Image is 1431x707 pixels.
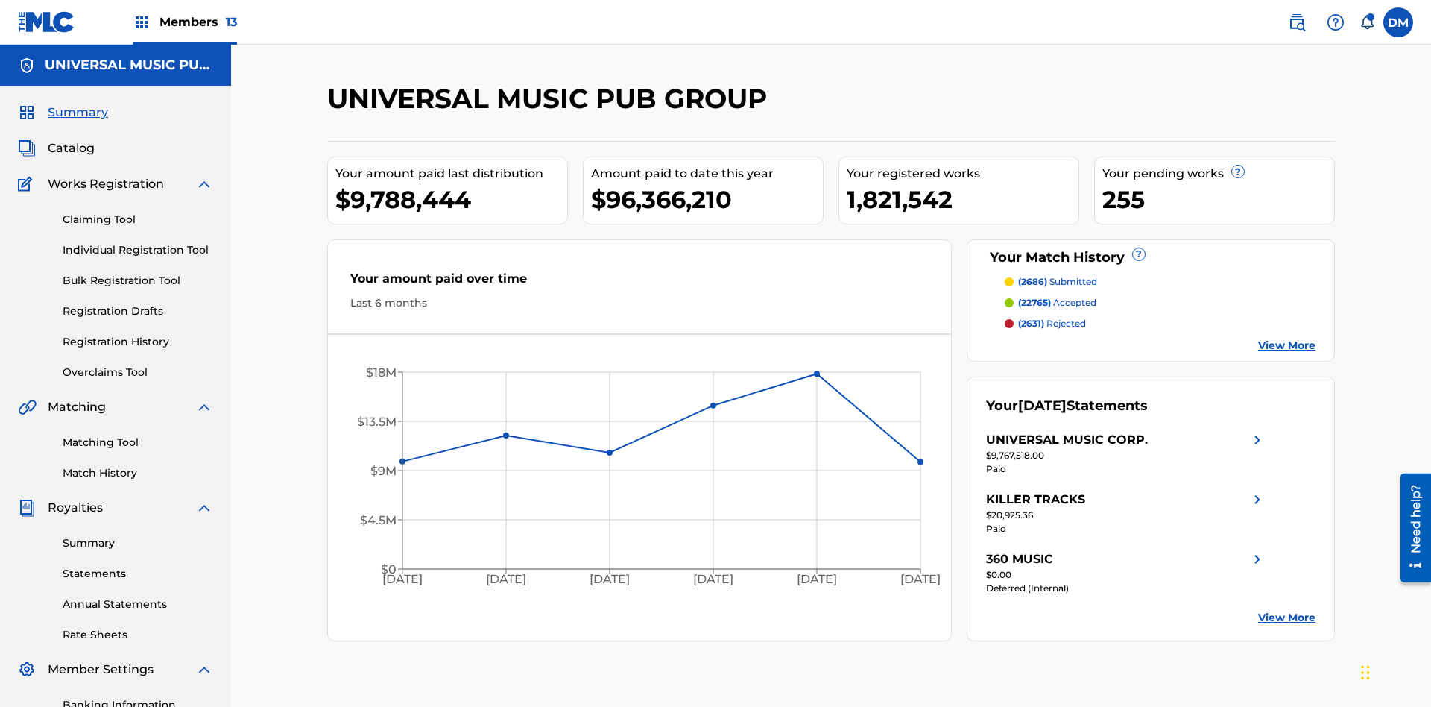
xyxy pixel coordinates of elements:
[797,573,837,587] tspan: [DATE]
[986,568,1266,582] div: $0.00
[63,273,213,289] a: Bulk Registration Tool
[1018,398,1067,414] span: [DATE]
[986,462,1266,476] div: Paid
[591,183,823,216] div: $96,366,210
[1258,610,1315,626] a: View More
[18,11,75,33] img: MLC Logo
[18,398,37,416] img: Matching
[986,491,1266,535] a: KILLER TRACKSright chevron icon$20,925.36Paid
[986,522,1266,535] div: Paid
[986,491,1085,509] div: KILLER TRACKS
[1258,338,1315,353] a: View More
[986,396,1148,416] div: Your Statements
[1288,13,1306,31] img: search
[360,513,397,527] tspan: $4.5M
[195,398,213,416] img: expand
[133,13,151,31] img: Top Rightsholders
[1356,635,1431,707] iframe: Chat Widget
[901,573,941,587] tspan: [DATE]
[63,465,213,481] a: Match History
[1361,650,1370,695] div: Drag
[327,82,774,116] h2: UNIVERSAL MUSIC PUB GROUP
[63,242,213,258] a: Individual Registration Tool
[986,248,1316,268] div: Your Match History
[18,139,95,157] a: CatalogCatalog
[590,573,630,587] tspan: [DATE]
[591,165,823,183] div: Amount paid to date this year
[1248,550,1266,568] img: right chevron icon
[195,499,213,517] img: expand
[986,582,1266,595] div: Deferred (Internal)
[1018,296,1096,309] p: accepted
[48,398,106,416] span: Matching
[382,573,423,587] tspan: [DATE]
[1383,7,1413,37] div: User Menu
[1018,317,1086,330] p: rejected
[1102,165,1334,183] div: Your pending works
[48,499,103,517] span: Royalties
[1321,7,1351,37] div: Help
[63,597,213,612] a: Annual Statements
[1005,317,1316,330] a: (2631) rejected
[63,566,213,582] a: Statements
[226,15,237,29] span: 13
[381,562,397,576] tspan: $0
[195,661,213,679] img: expand
[693,573,733,587] tspan: [DATE]
[45,57,213,74] h5: UNIVERSAL MUSIC PUB GROUP
[1102,183,1334,216] div: 255
[63,435,213,450] a: Matching Tool
[63,334,213,350] a: Registration History
[1282,7,1312,37] a: Public Search
[1018,275,1097,289] p: submitted
[48,661,154,679] span: Member Settings
[18,104,36,122] img: Summary
[18,499,36,517] img: Royalties
[486,573,526,587] tspan: [DATE]
[986,550,1053,568] div: 360 MUSIC
[159,13,237,31] span: Members
[1005,296,1316,309] a: (22765) accepted
[986,431,1148,449] div: UNIVERSAL MUSIC CORP.
[63,535,213,551] a: Summary
[366,365,397,380] tspan: $18M
[1005,275,1316,289] a: (2686) submitted
[18,104,108,122] a: SummarySummary
[1248,491,1266,509] img: right chevron icon
[1327,13,1345,31] img: help
[1232,166,1244,177] span: ?
[370,464,397,478] tspan: $9M
[63,212,213,227] a: Claiming Tool
[18,57,36,75] img: Accounts
[18,661,36,679] img: Member Settings
[986,550,1266,595] a: 360 MUSICright chevron icon$0.00Deferred (Internal)
[1018,318,1044,329] span: (2631)
[195,175,213,193] img: expand
[986,449,1266,462] div: $9,767,518.00
[847,183,1078,216] div: 1,821,542
[63,365,213,380] a: Overclaims Tool
[335,183,567,216] div: $9,788,444
[18,139,36,157] img: Catalog
[1018,297,1051,308] span: (22765)
[847,165,1078,183] div: Your registered works
[18,175,37,193] img: Works Registration
[48,104,108,122] span: Summary
[48,139,95,157] span: Catalog
[986,431,1266,476] a: UNIVERSAL MUSIC CORP.right chevron icon$9,767,518.00Paid
[63,304,213,319] a: Registration Drafts
[1389,468,1431,590] iframe: Resource Center
[986,509,1266,522] div: $20,925.36
[350,295,929,311] div: Last 6 months
[1248,431,1266,449] img: right chevron icon
[335,165,567,183] div: Your amount paid last distribution
[1133,248,1145,260] span: ?
[357,415,397,429] tspan: $13.5M
[350,270,929,295] div: Your amount paid over time
[1359,15,1374,30] div: Notifications
[1018,276,1047,287] span: (2686)
[63,627,213,643] a: Rate Sheets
